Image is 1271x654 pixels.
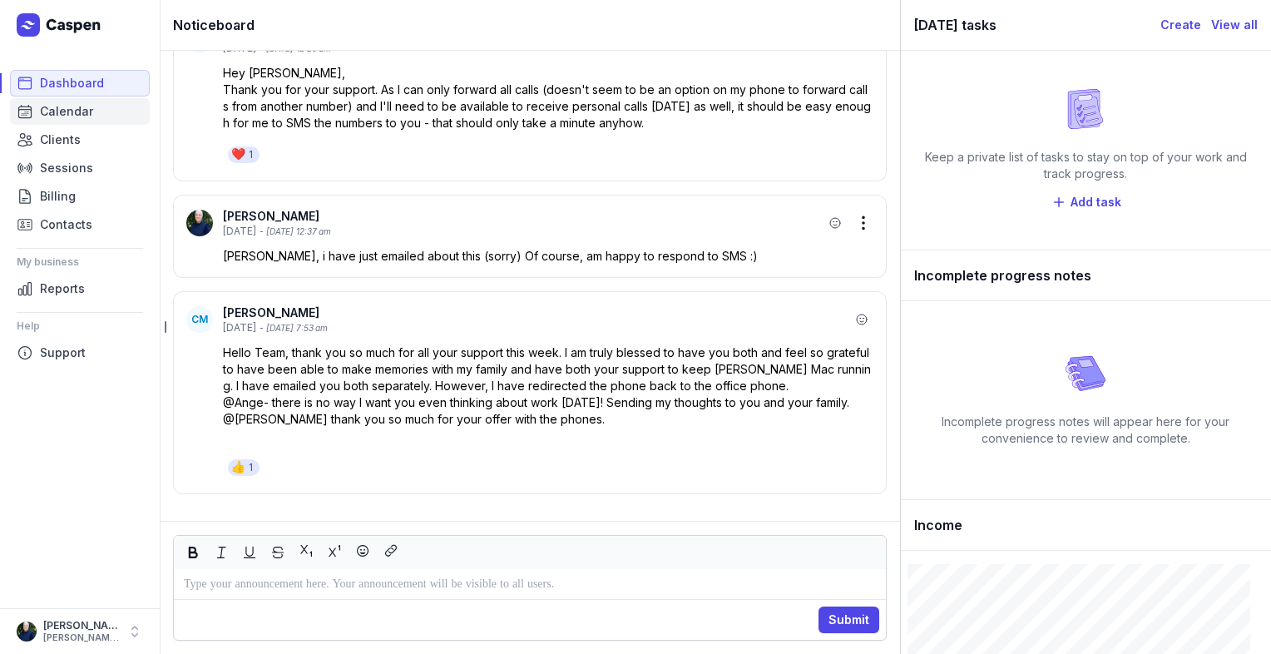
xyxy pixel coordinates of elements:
[17,622,37,642] img: User profile image
[818,607,879,633] button: Submit
[186,210,213,236] img: User profile image
[249,461,253,474] div: 1
[43,619,120,632] div: [PERSON_NAME]
[223,208,823,225] div: [PERSON_NAME]
[40,343,86,363] span: Support
[223,411,873,428] p: @[PERSON_NAME] thank you so much for your offer with the phones.
[260,225,331,238] div: - [DATE] 12:37 am
[223,248,873,265] p: [PERSON_NAME], i have just emailed about this (sorry) Of course, am happy to respond to SMS :)
[223,321,256,334] div: [DATE]
[1211,15,1258,35] a: View all
[914,149,1258,182] div: Keep a private list of tasks to stay on top of your work and track progress.
[40,215,92,235] span: Contacts
[1071,192,1121,212] span: Add task
[40,186,76,206] span: Billing
[231,459,245,476] div: 👍
[901,500,1271,551] div: Income
[828,610,869,630] span: Submit
[40,130,81,150] span: Clients
[223,65,873,131] p: Hey [PERSON_NAME], Thank you for your support. As I can only forward all calls (doesn't seem to b...
[223,305,850,321] div: [PERSON_NAME]
[1160,15,1201,35] a: Create
[40,73,104,93] span: Dashboard
[40,279,85,299] span: Reports
[223,344,873,394] p: Hello Team, thank you so much for all your support this week. I am truly blessed to have you both...
[914,13,1160,37] div: [DATE] tasks
[223,225,256,238] div: [DATE]
[249,148,253,161] div: 1
[40,158,93,178] span: Sessions
[223,394,873,411] p: @Ange- there is no way I want you even thinking about work [DATE]! Sending my thoughts to you and...
[901,250,1271,301] div: Incomplete progress notes
[40,102,93,121] span: Calendar
[17,313,143,339] div: Help
[260,322,328,334] div: - [DATE] 7:53 am
[231,146,245,163] div: ❤️
[17,249,143,275] div: My business
[914,414,1258,447] div: Incomplete progress notes will appear here for your convenience to review and complete.
[43,632,120,644] div: [PERSON_NAME][EMAIL_ADDRESS][DOMAIN_NAME][PERSON_NAME]
[191,313,208,326] span: CM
